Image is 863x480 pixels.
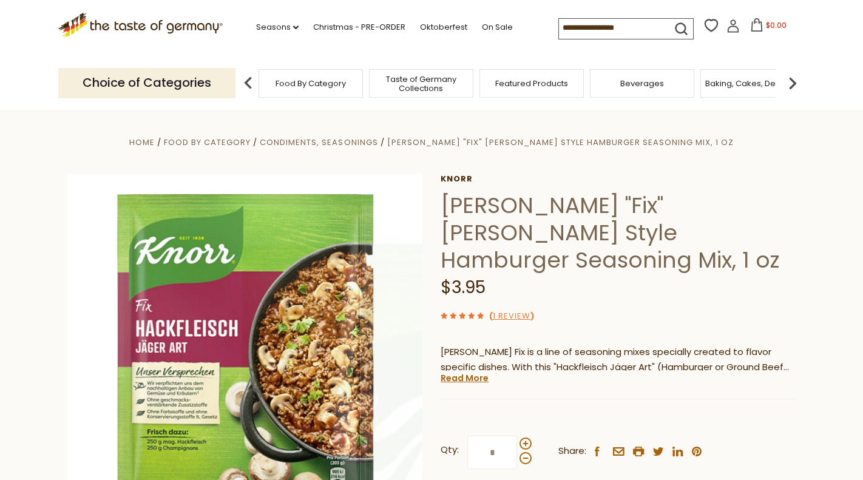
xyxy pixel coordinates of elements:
a: Condiments, Seasonings [260,137,377,148]
a: Taste of Germany Collections [373,75,470,93]
a: Oktoberfest [420,21,467,34]
a: Knorr [441,174,796,184]
a: Beverages [620,79,664,88]
img: previous arrow [236,71,260,95]
strong: Qty: [441,442,459,458]
a: Featured Products [495,79,568,88]
span: Share: [558,444,586,459]
input: Qty: [467,436,517,469]
a: Food By Category [164,137,251,148]
a: Seasons [256,21,299,34]
img: next arrow [780,71,805,95]
a: Home [129,137,155,148]
a: Baking, Cakes, Desserts [705,79,799,88]
a: Christmas - PRE-ORDER [313,21,405,34]
button: $0.00 [742,18,794,36]
a: 1 Review [493,310,530,323]
a: On Sale [482,21,513,34]
span: ( ) [489,310,534,322]
span: $0.00 [766,20,787,30]
span: $3.95 [441,275,486,299]
a: [PERSON_NAME] "Fix" [PERSON_NAME] Style Hamburger Seasoning Mix, 1 oz [387,137,734,148]
a: Food By Category [276,79,346,88]
p: Choice of Categories [58,68,235,98]
h1: [PERSON_NAME] "Fix" [PERSON_NAME] Style Hamburger Seasoning Mix, 1 oz [441,192,796,274]
a: Read More [441,372,489,384]
p: [PERSON_NAME] Fix is a line of seasoning mixes specially created to flavor specific dishes. With ... [441,345,796,375]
